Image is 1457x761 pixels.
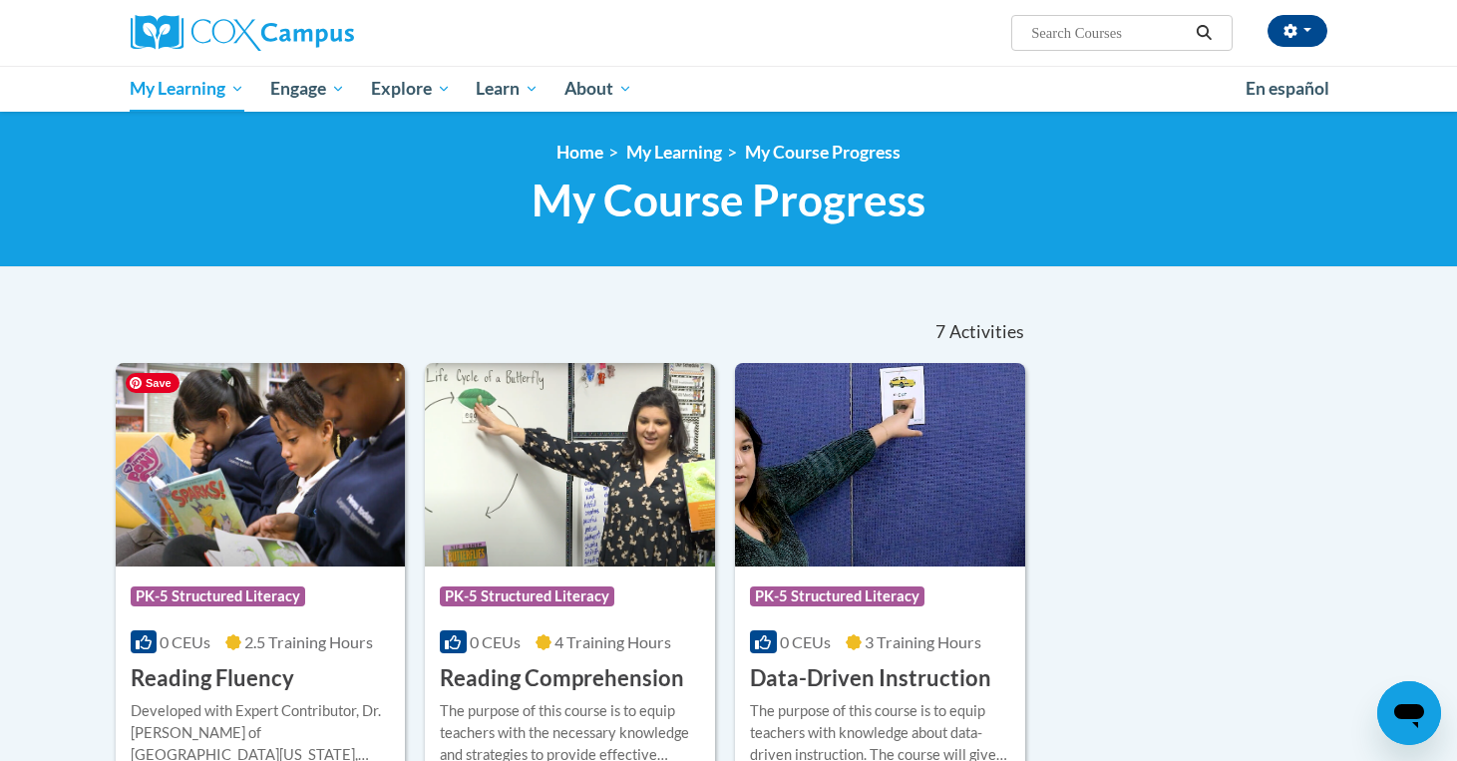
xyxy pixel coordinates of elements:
span: About [564,77,632,101]
input: Search Courses [1029,21,1189,45]
a: En español [1233,68,1342,110]
a: Cox Campus [131,15,510,51]
span: My Learning [130,77,244,101]
a: Home [556,142,603,163]
span: Save [126,373,180,393]
img: Course Logo [116,363,406,567]
span: Learn [476,77,539,101]
span: PK-5 Structured Literacy [440,586,614,606]
img: Cox Campus [131,15,354,51]
span: Engage [270,77,345,101]
h3: Data-Driven Instruction [750,663,991,694]
a: My Learning [118,66,258,112]
span: 4 Training Hours [554,632,671,651]
span: 2.5 Training Hours [244,632,373,651]
span: 7 [935,321,945,343]
h3: Reading Comprehension [440,663,684,694]
img: Course Logo [735,363,1025,567]
span: My Course Progress [532,174,925,226]
span: 3 Training Hours [865,632,981,651]
span: 0 CEUs [160,632,210,651]
span: En español [1246,78,1329,99]
span: 0 CEUs [470,632,521,651]
a: My Course Progress [745,142,901,163]
button: Account Settings [1268,15,1327,47]
a: Explore [358,66,464,112]
span: Explore [371,77,451,101]
span: PK-5 Structured Literacy [131,586,305,606]
span: Activities [949,321,1024,343]
h3: Reading Fluency [131,663,294,694]
a: Engage [257,66,358,112]
span: 0 CEUs [780,632,831,651]
span: PK-5 Structured Literacy [750,586,924,606]
iframe: Button to launch messaging window [1377,681,1441,745]
a: About [551,66,645,112]
a: Learn [463,66,551,112]
a: My Learning [626,142,722,163]
img: Course Logo [425,363,715,567]
button: Search [1189,21,1219,45]
div: Main menu [101,66,1357,112]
